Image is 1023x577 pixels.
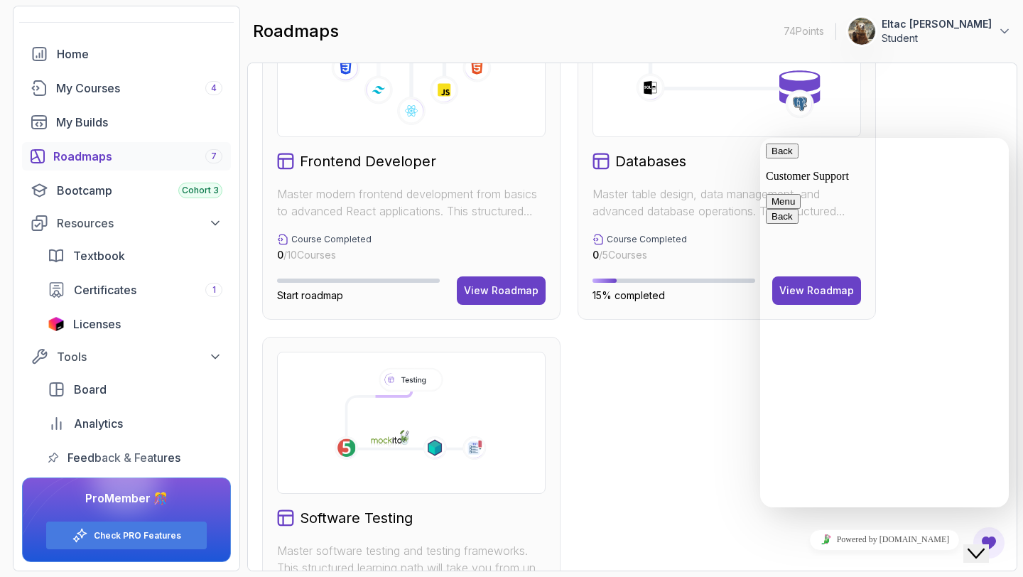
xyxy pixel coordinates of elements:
div: Resources [57,215,222,232]
button: View Roadmap [457,276,546,305]
span: Start roadmap [277,289,343,301]
a: feedback [39,443,231,472]
div: View Roadmap [464,284,538,298]
img: jetbrains icon [48,317,65,331]
p: Master software testing and testing frameworks. This structured learning path will take you from ... [277,542,546,576]
span: 1 [212,284,216,296]
p: Student [882,31,992,45]
h2: roadmaps [253,20,339,43]
h2: Databases [615,151,686,171]
iframe: chat widget [963,520,1009,563]
span: Board [74,381,107,398]
p: / 10 Courses [277,248,372,262]
button: Check PRO Features [45,521,207,550]
span: 0 [592,249,599,261]
iframe: chat widget [760,138,1009,507]
a: Check PRO Features [94,530,181,541]
button: Tools [22,344,231,370]
h2: Software Testing [300,508,413,528]
a: licenses [39,310,231,338]
span: 4 [211,82,217,94]
span: Feedback & Features [67,449,180,466]
p: 74 Points [784,24,824,38]
h2: Frontend Developer [300,151,436,171]
span: Analytics [74,415,123,432]
p: Eltac [PERSON_NAME] [882,17,992,31]
button: user profile imageEltac [PERSON_NAME]Student [848,17,1012,45]
div: My Builds [56,114,222,131]
a: certificates [39,276,231,304]
span: 15% completed [592,289,665,301]
a: courses [22,74,231,102]
div: My Courses [56,80,222,97]
div: Roadmaps [53,148,222,165]
span: Textbook [73,247,125,264]
p: Course Completed [291,234,372,245]
span: Cohort 3 [182,185,219,196]
div: Tools [57,348,222,365]
p: Master modern frontend development from basics to advanced React applications. This structured le... [277,185,546,220]
p: / 5 Courses [592,248,687,262]
img: user profile image [848,18,875,45]
a: analytics [39,409,231,438]
a: home [22,40,231,68]
button: Resources [22,210,231,236]
a: bootcamp [22,176,231,205]
span: Licenses [73,316,121,333]
p: Course Completed [607,234,687,245]
iframe: chat widget [760,524,1009,556]
p: Master table design, data management, and advanced database operations. This structured learning ... [592,185,861,220]
a: roadmaps [22,142,231,171]
span: 0 [277,249,283,261]
a: builds [22,108,231,136]
div: Bootcamp [57,182,222,199]
span: Certificates [74,281,136,298]
span: 7 [211,151,217,162]
a: board [39,375,231,404]
div: Home [57,45,222,63]
a: textbook [39,242,231,270]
